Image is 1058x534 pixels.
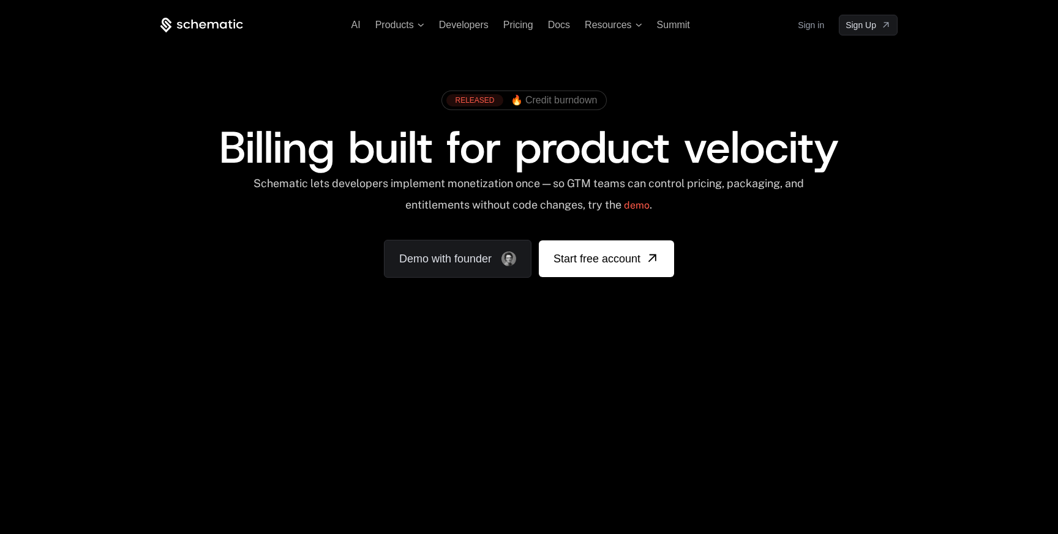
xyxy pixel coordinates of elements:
[252,177,805,220] div: Schematic lets developers implement monetization once — so GTM teams can control pricing, packagi...
[624,191,650,220] a: demo
[351,20,361,30] a: AI
[548,20,570,30] a: Docs
[501,251,516,266] img: Founder
[585,20,631,31] span: Resources
[846,19,876,31] span: Sign Up
[439,20,489,30] a: Developers
[657,20,690,30] a: Summit
[539,240,674,277] a: [object Object]
[219,118,839,177] span: Billing built for product velocity
[446,94,597,106] a: [object Object],[object Object]
[384,240,531,278] a: Demo with founder, ,[object Object]
[798,15,824,35] a: Sign in
[839,15,898,35] a: [object Object]
[375,20,414,31] span: Products
[511,95,598,106] span: 🔥 Credit burndown
[553,250,640,267] span: Start free account
[503,20,533,30] a: Pricing
[446,94,503,106] div: RELEASED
